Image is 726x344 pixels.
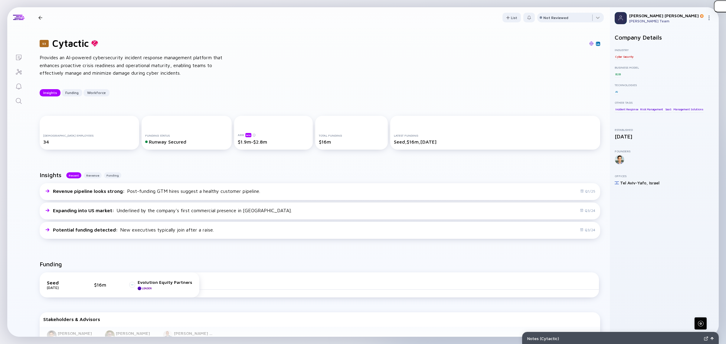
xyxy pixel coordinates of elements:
div: Runway Secured [145,139,228,144]
div: Seed [47,280,77,285]
div: Post-funding GTM hires suggest a healthy customer pipeline. [53,188,260,194]
div: Management Solutions [673,106,704,112]
h2: Insights [40,171,61,178]
div: [DEMOGRAPHIC_DATA] Employees [43,134,136,137]
div: ARR [238,133,309,137]
div: SaaS [665,106,672,112]
div: $16m [94,282,112,287]
div: 53 [40,40,49,47]
img: Profile Picture [615,12,627,24]
div: Leader [142,287,152,290]
img: Expand Notes [704,336,708,341]
div: Evolution Equity Partners [138,280,192,285]
button: Workforce [83,89,110,96]
div: Stakeholders & Advisors [43,316,597,322]
div: [DATE] [47,285,77,290]
span: Expanding into US market : [53,208,115,213]
div: AI [615,89,619,95]
div: Funding [62,88,82,97]
div: Israel [649,180,659,185]
h1: Cytactic [52,37,89,49]
div: [PERSON_NAME] Team [629,19,704,23]
div: Tel Aviv-Yafo , [620,180,648,185]
div: Insights [40,88,60,97]
button: Insights [40,89,60,96]
button: Funding [104,172,121,178]
h2: Company Details [615,34,714,41]
span: Potential funding detected : [53,227,119,232]
img: Israel Flag [615,181,619,185]
div: Not Reviewed [543,15,568,20]
div: Provides an AI-powered cybersecurity incident response management platform that enhances proactiv... [40,54,233,77]
div: Q3/24 [580,228,595,232]
div: Technologies [615,83,714,87]
img: Open Notes [711,337,714,340]
div: $1.9m-$2.8m [238,139,309,144]
img: Cytactic Website [589,41,594,46]
div: [DATE] [615,133,714,140]
div: Offices [615,174,714,178]
a: Investor Map [7,64,30,79]
button: Recent [66,172,81,178]
div: Industry [615,48,714,52]
span: Revenue pipeline looks strong : [53,188,126,194]
a: Evolution Equity PartnersLeader [129,280,192,290]
div: Latest Funding [394,134,597,137]
div: beta [245,133,251,137]
div: Total Funding [319,134,384,137]
a: Reminders [7,79,30,93]
div: B2B [615,71,621,77]
div: New executives typically join after a raise. [53,227,214,232]
div: Q3/24 [580,208,595,213]
button: Revenue [84,172,102,178]
a: Lists [7,50,30,64]
div: Q1/25 [580,189,595,193]
div: Seed, $16m, [DATE] [394,139,597,144]
div: Incident Response [615,106,639,112]
img: Cytactic Linkedin Page [597,42,600,45]
div: $16m [319,139,384,144]
div: Workforce [83,88,110,97]
a: Search [7,93,30,108]
div: Underlined by the company's first commercial presence in [GEOGRAPHIC_DATA]. [53,208,292,213]
div: Cyber Security [615,54,634,60]
button: List [502,13,521,22]
div: Established [615,128,714,131]
div: Notes ( Cytactic ) [527,336,701,341]
button: Funding [62,89,82,96]
div: 34 [43,139,136,144]
div: [PERSON_NAME] [PERSON_NAME] [629,13,704,18]
div: Risk Management [639,106,664,112]
div: Founders [615,149,714,153]
div: Business Model [615,66,714,69]
div: Other Tags [615,101,714,104]
h2: Funding [40,261,62,268]
div: Funding Status [145,134,228,137]
img: Menu [707,15,711,20]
